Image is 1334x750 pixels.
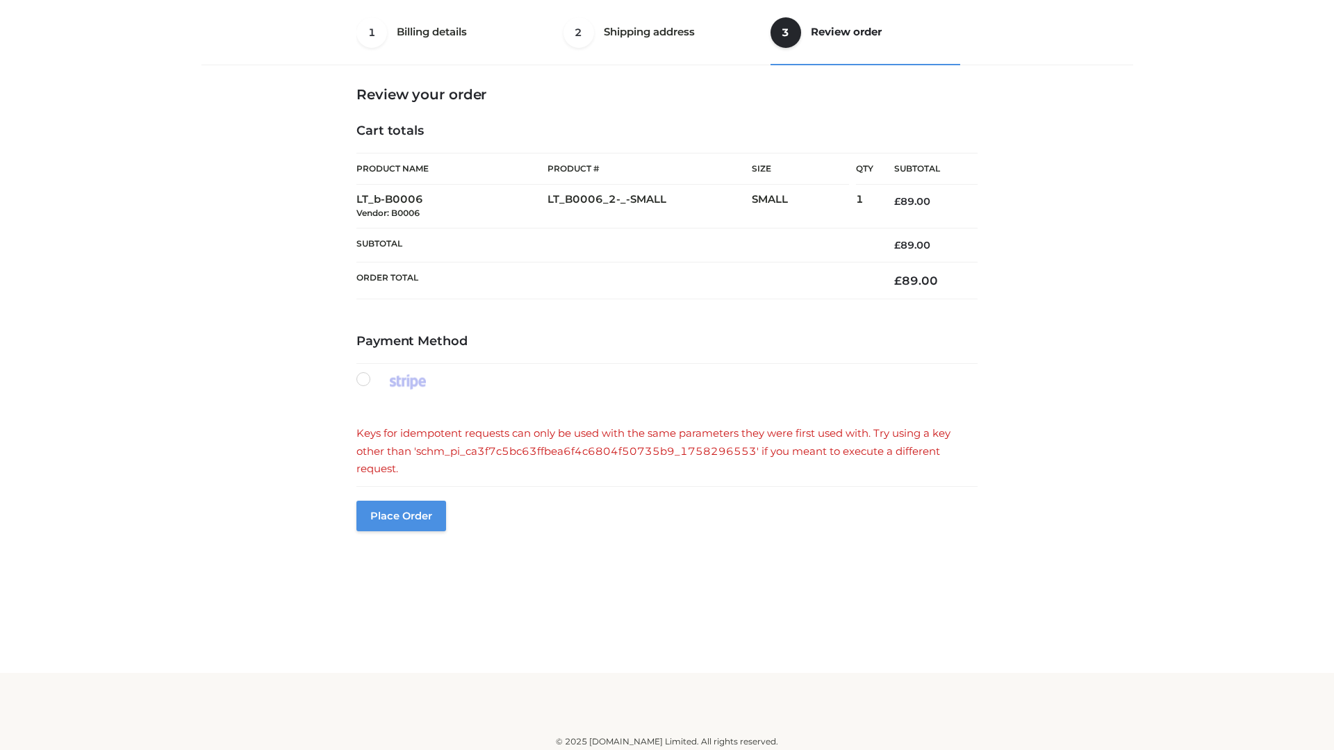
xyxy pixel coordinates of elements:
[356,86,978,103] h3: Review your order
[894,195,900,208] span: £
[356,424,978,478] div: Keys for idempotent requests can only be used with the same parameters they were first used with....
[356,153,547,185] th: Product Name
[894,195,930,208] bdi: 89.00
[547,153,752,185] th: Product #
[547,185,752,228] td: LT_B0006_2-_-SMALL
[206,735,1128,749] div: © 2025 [DOMAIN_NAME] Limited. All rights reserved.
[356,124,978,139] h4: Cart totals
[752,185,856,228] td: SMALL
[356,208,420,218] small: Vendor: B0006
[356,334,978,349] h4: Payment Method
[752,153,849,185] th: Size
[894,274,938,287] bdi: 89.00
[894,239,900,251] span: £
[894,239,930,251] bdi: 89.00
[356,228,873,262] th: Subtotal
[356,262,873,299] th: Order Total
[856,153,873,185] th: Qty
[856,185,873,228] td: 1
[873,153,978,185] th: Subtotal
[894,274,902,287] span: £
[356,185,547,228] td: LT_b-B0006
[356,501,446,531] button: Place order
